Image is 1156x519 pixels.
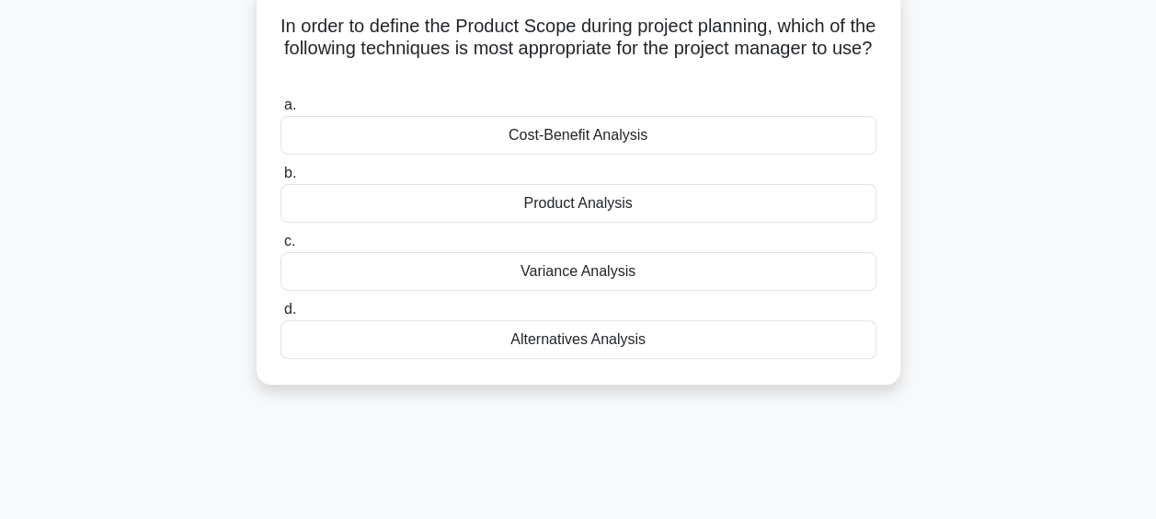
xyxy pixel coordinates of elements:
h5: In order to define the Product Scope during project planning, which of the following techniques i... [279,15,878,83]
span: c. [284,233,295,248]
span: b. [284,165,296,180]
div: Cost-Benefit Analysis [280,116,876,155]
div: Product Analysis [280,184,876,223]
span: d. [284,301,296,317]
div: Alternatives Analysis [280,320,876,359]
div: Variance Analysis [280,252,876,291]
span: a. [284,97,296,112]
